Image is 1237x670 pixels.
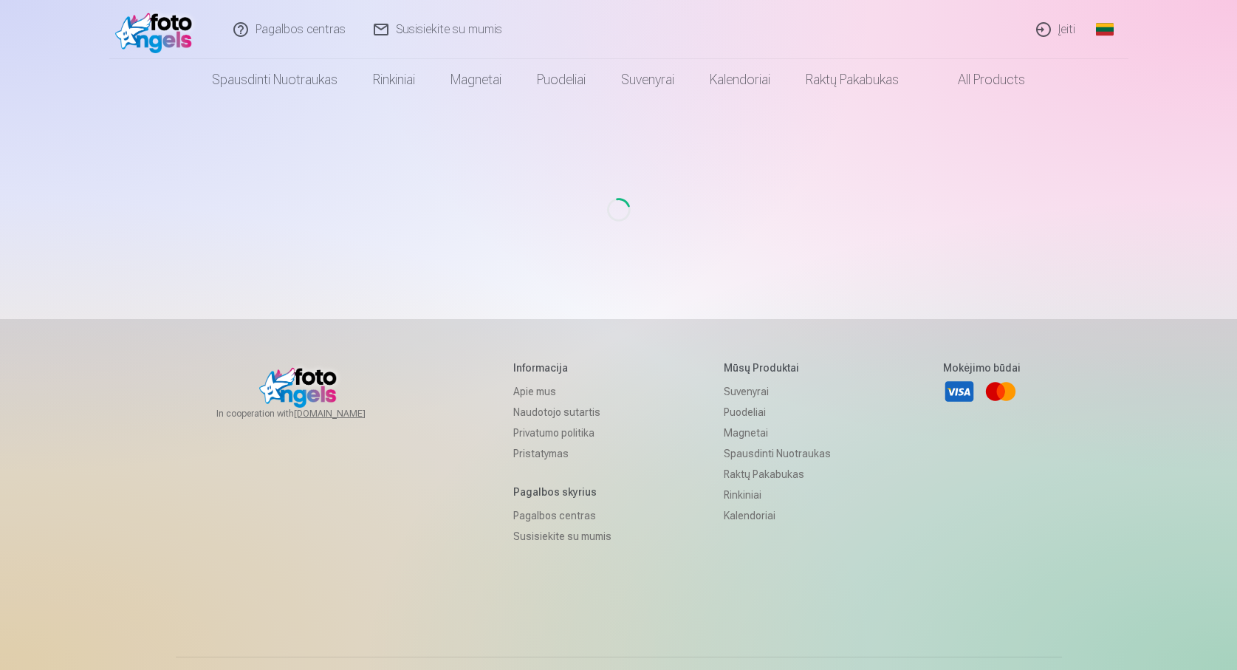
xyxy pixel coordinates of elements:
h5: Mūsų produktai [724,360,831,375]
a: Puodeliai [519,59,603,100]
span: In cooperation with [216,408,401,420]
a: Puodeliai [724,402,831,423]
h5: Informacija [513,360,611,375]
a: Raktų pakabukas [724,464,831,485]
a: Pristatymas [513,443,611,464]
a: Spausdinti nuotraukas [194,59,355,100]
a: Kalendoriai [692,59,788,100]
a: Magnetai [433,59,519,100]
h5: Pagalbos skyrius [513,485,611,499]
a: Spausdinti nuotraukas [724,443,831,464]
a: Susisiekite su mumis [513,526,611,547]
a: Apie mus [513,381,611,402]
a: Mastercard [984,375,1017,408]
a: [DOMAIN_NAME] [294,408,401,420]
a: Rinkiniai [355,59,433,100]
a: Raktų pakabukas [788,59,916,100]
a: Suvenyrai [724,381,831,402]
img: /fa2 [115,6,200,53]
h5: Mokėjimo būdai [943,360,1021,375]
a: Visa [943,375,976,408]
a: Suvenyrai [603,59,692,100]
a: Magnetai [724,423,831,443]
a: Kalendoriai [724,505,831,526]
a: All products [916,59,1043,100]
a: Privatumo politika [513,423,611,443]
a: Naudotojo sutartis [513,402,611,423]
a: Rinkiniai [724,485,831,505]
a: Pagalbos centras [513,505,611,526]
